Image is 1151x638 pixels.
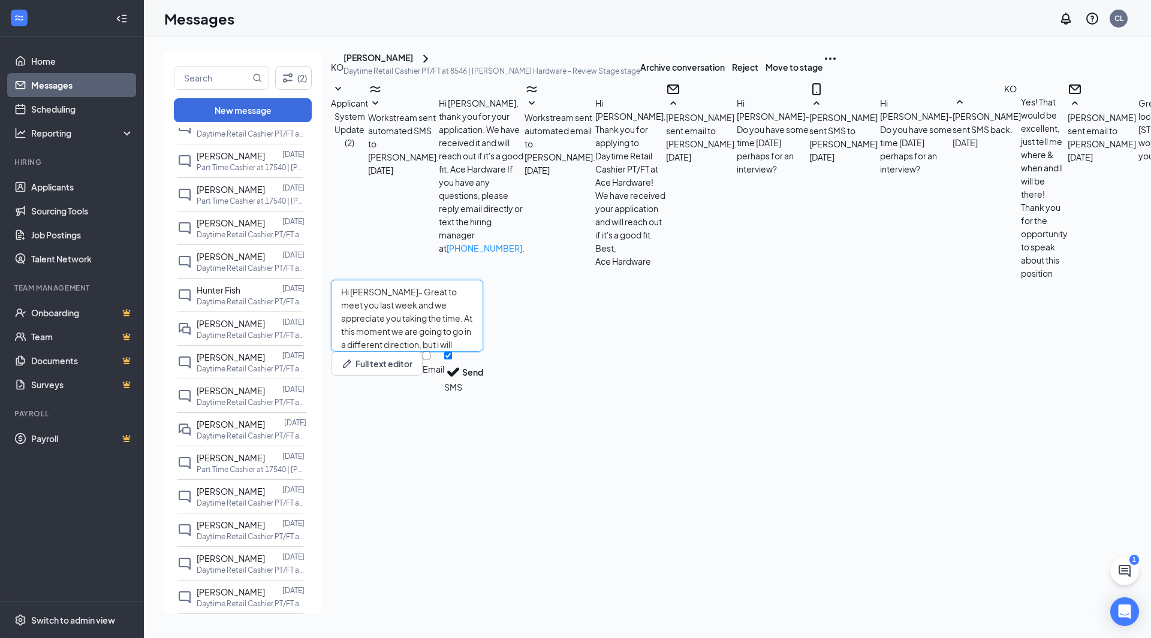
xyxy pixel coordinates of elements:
div: KO [331,61,344,74]
a: Home [31,49,134,73]
span: [PERSON_NAME] [197,318,265,329]
p: Best, [595,241,666,255]
div: SMS [444,381,462,393]
p: [DATE] [282,485,305,495]
a: Sourcing Tools [31,199,134,223]
span: [PERSON_NAME] [197,251,265,262]
svg: SmallChevronDown [368,96,382,111]
span: [PERSON_NAME] [197,586,265,597]
svg: QuestionInfo [1085,11,1099,26]
div: Email [423,363,444,375]
span: [PERSON_NAME] [197,385,265,396]
p: [DATE] [282,317,305,327]
button: SmallChevronDownApplicant System Update (2) [331,82,368,149]
span: [DATE] [525,164,550,177]
svg: Email [1068,82,1082,96]
svg: ChatInactive [177,221,192,235]
div: 1 [1129,555,1139,565]
span: [PERSON_NAME] sent SMS back. [953,111,1021,135]
svg: WorkstreamLogo [13,12,25,24]
p: [DATE] [282,216,305,226]
span: Hi [PERSON_NAME]- Do you have some time [DATE] perhaps for an interview? [880,98,953,174]
p: Ace Hardware [595,255,666,268]
a: Talent Network [31,247,134,271]
svg: Ellipses [823,52,837,66]
button: Send [462,352,483,393]
p: Part Time Cashier at 17540 | [PERSON_NAME] Hardware [197,196,305,206]
p: [DATE] [282,250,305,260]
span: Hi [PERSON_NAME]- Do you have some time [DATE] perhaps for an interview? [737,98,809,174]
svg: DoubleChat [177,422,192,437]
svg: ChatActive [1117,564,1132,578]
svg: MagnifyingGlass [252,73,262,83]
svg: Notifications [1059,11,1073,26]
p: Daytime Retail Cashier PT/FT at 8546 | [PERSON_NAME] Hardware [197,297,305,307]
span: [DATE] [1068,150,1093,164]
span: [PERSON_NAME] [197,486,265,497]
p: Part Time Cashier at 17540 | [PERSON_NAME] Hardware [197,162,305,173]
span: [PERSON_NAME] sent email to [PERSON_NAME]. [666,112,737,149]
svg: SmallChevronUp [809,96,824,111]
div: Hiring [14,157,131,167]
svg: ChatInactive [177,389,192,403]
p: Daytime Retail Cashier PT/FT at 8546 | [PERSON_NAME] Hardware [197,498,305,508]
div: Open Intercom Messenger [1110,597,1139,626]
input: Email [423,352,430,359]
span: [PERSON_NAME] [197,352,265,362]
p: Daytime Retail Cashier PT/FT at 8546 | [PERSON_NAME] Hardware [197,531,305,542]
p: Daytime Retail Cashier PT/FT at 8546 | [PERSON_NAME] Hardware [197,330,305,340]
span: Workstream sent automated email to [PERSON_NAME]. [525,112,595,162]
input: SMS [444,352,452,359]
button: ChatActive [1110,557,1139,585]
svg: ChatInactive [177,188,192,202]
p: [DATE] [282,149,305,159]
svg: DoubleChat [177,322,192,336]
p: Hi [PERSON_NAME], [595,96,666,123]
p: [DATE] [282,384,305,394]
span: [PERSON_NAME] [197,519,265,530]
svg: ChatInactive [177,590,192,604]
p: [DATE] [282,585,305,595]
button: New message [174,98,312,122]
svg: MobileSms [809,82,824,96]
svg: ChatInactive [177,355,192,370]
div: CL [1114,13,1123,23]
span: Workstream sent automated SMS to [PERSON_NAME]. [368,112,439,162]
svg: ChatInactive [177,557,192,571]
svg: Analysis [14,127,26,139]
a: Applicants [31,175,134,199]
p: Daytime Retail Cashier PT/FT at 8546 | [PERSON_NAME] Hardware [197,431,305,441]
svg: ChatInactive [177,523,192,537]
svg: WorkstreamLogo [368,82,382,96]
p: [DATE] [284,418,306,428]
p: Daytime Retail Cashier PT/FT at 8546 | [PERSON_NAME] Hardware [197,129,305,139]
button: Reject [732,52,758,82]
svg: Checkmark [444,363,462,381]
p: Part Time Cashier at 17540 | [PERSON_NAME] Hardware [197,464,305,474]
span: [PERSON_NAME] [197,553,265,564]
div: [PERSON_NAME] [344,52,413,66]
p: Daytime Retail Cashier PT/FT at 8546 | [PERSON_NAME] Hardware [197,565,305,575]
span: [DATE] [953,136,978,149]
div: Team Management [14,283,131,293]
div: Payroll [14,409,131,419]
p: [DATE] [282,283,305,294]
span: [DATE] [666,150,691,164]
p: [DATE] [282,183,305,193]
svg: Pen [341,358,353,370]
span: Hunter Fish [197,285,240,295]
p: Daytime Retail Cashier PT/FT at 8546 | [PERSON_NAME] Hardware - Review Stage stage [344,66,640,76]
a: Job Postings [31,223,134,247]
button: Archive conversation [640,52,725,82]
span: Hi [PERSON_NAME], thank you for your application. We have received it and will reach out if it's ... [439,98,525,253]
span: [PERSON_NAME] sent email to [PERSON_NAME]. [1068,112,1138,149]
span: Applicant System Update (2) [331,98,368,148]
span: [PERSON_NAME] [197,452,265,463]
svg: Email [666,82,680,96]
svg: ChatInactive [177,489,192,504]
a: OnboardingCrown [31,301,134,325]
svg: ChatInactive [177,154,192,168]
svg: ChatInactive [177,288,192,303]
p: Daytime Retail Cashier PT/FT at 8546 | [PERSON_NAME] Hardware [197,229,305,240]
div: Switch to admin view [31,614,115,626]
